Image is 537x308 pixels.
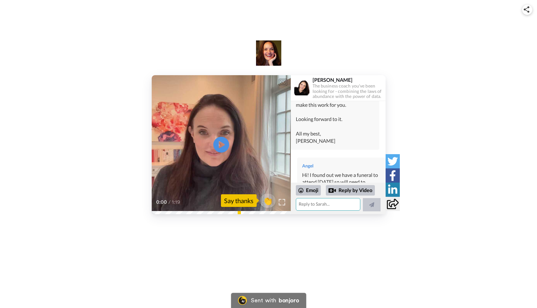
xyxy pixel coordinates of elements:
img: Full screen [279,199,285,205]
div: [PERSON_NAME] [313,77,385,83]
img: logo [256,40,281,66]
button: 👏 [260,194,276,208]
span: 1:19 [172,198,183,206]
img: ic_share.svg [524,6,529,13]
div: Emoji [296,185,321,195]
div: The business coach you've been looking for - combining the laws of abundance with the power of data. [313,83,385,99]
div: Reply by Video [328,187,336,194]
div: Angel [302,163,381,169]
div: Hi [PERSON_NAME]! Thanks so much for writing in! I see you booked a call for [DATE], so smart of ... [296,58,374,144]
span: 👏 [260,196,276,206]
div: Hi! I found out we have a funeral to attend [DATE] so will need to cancel. [302,172,381,193]
div: Say thanks [221,194,257,207]
span: / [168,198,171,206]
div: Reply by Video [326,185,375,196]
span: 0:00 [156,198,167,206]
div: CC [279,79,287,85]
img: Profile Image [294,80,309,95]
